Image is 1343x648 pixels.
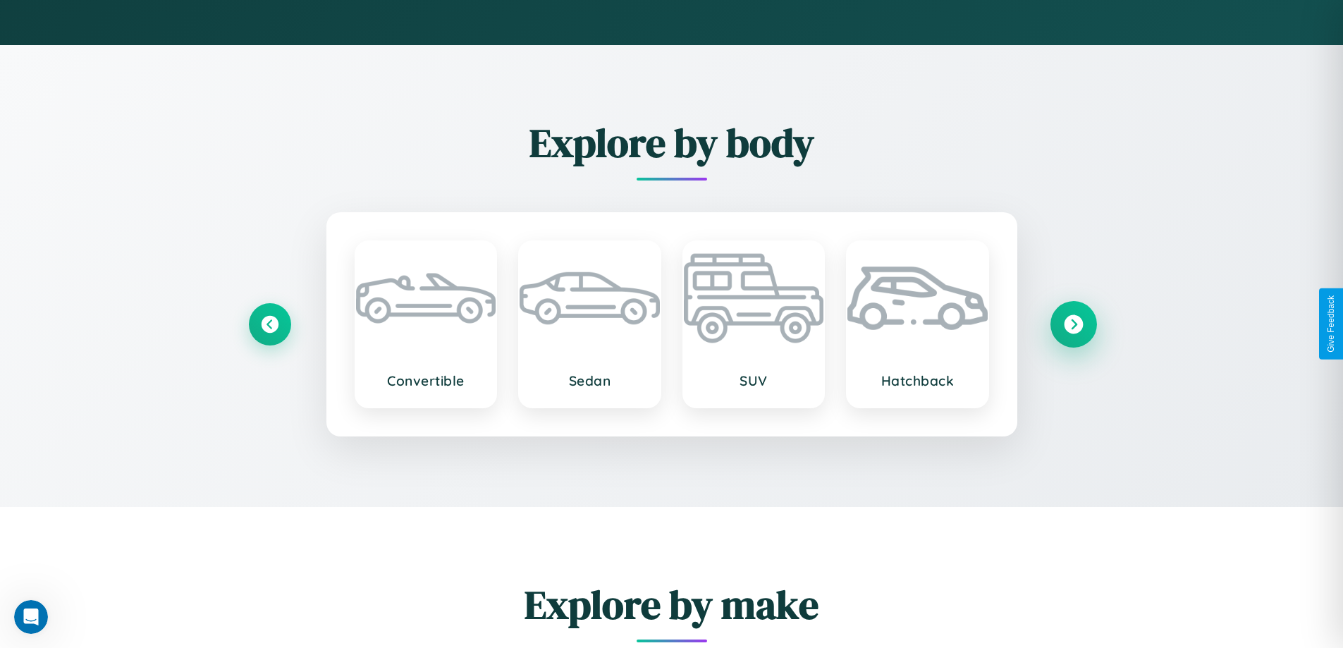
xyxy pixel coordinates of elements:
[249,116,1095,170] h2: Explore by body
[1326,295,1336,353] div: Give Feedback
[14,600,48,634] iframe: Intercom live chat
[534,372,646,389] h3: Sedan
[698,372,810,389] h3: SUV
[861,372,974,389] h3: Hatchback
[370,372,482,389] h3: Convertible
[249,577,1095,632] h2: Explore by make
